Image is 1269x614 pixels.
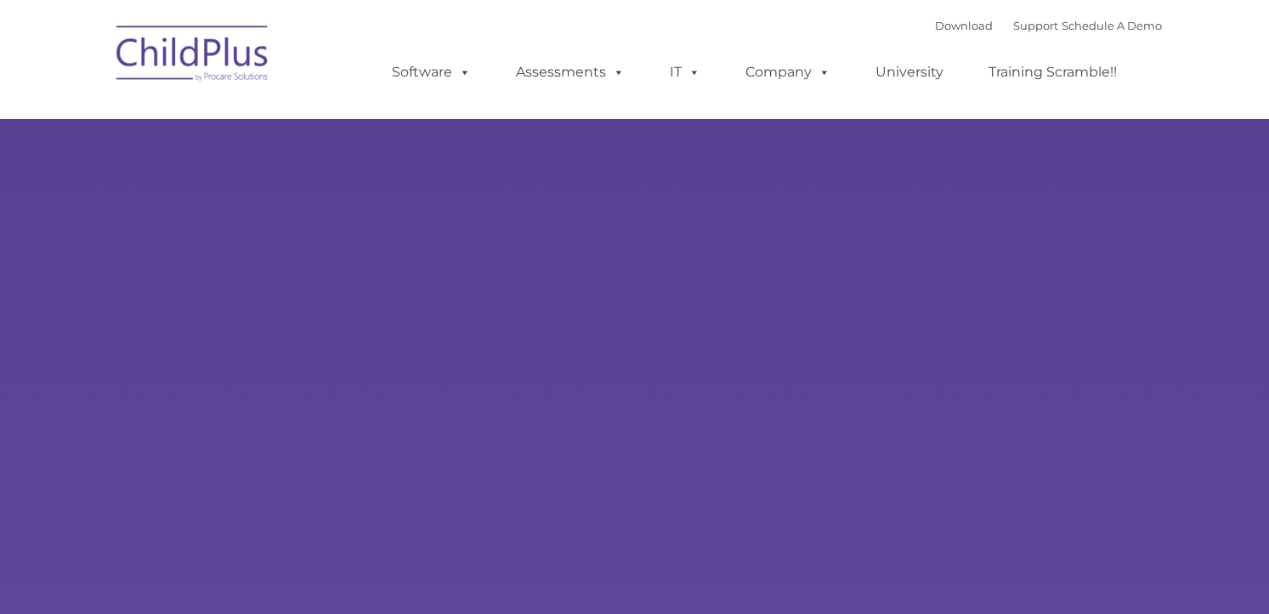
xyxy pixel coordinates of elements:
[728,55,847,89] a: Company
[972,55,1134,89] a: Training Scramble!!
[1062,19,1162,32] a: Schedule A Demo
[935,19,993,32] a: Download
[108,14,278,99] img: ChildPlus by Procare Solutions
[499,55,642,89] a: Assessments
[935,19,1162,32] font: |
[653,55,717,89] a: IT
[375,55,488,89] a: Software
[858,55,960,89] a: University
[1013,19,1058,32] a: Support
